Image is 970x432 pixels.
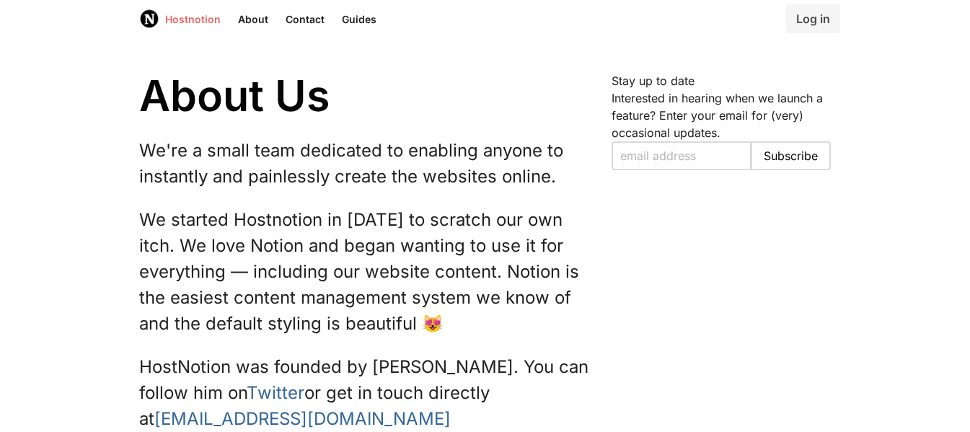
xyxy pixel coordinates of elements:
p: Interested in hearing when we launch a feature? Enter your email for (very) occasional updates. [612,89,831,141]
a: [EMAIL_ADDRESS][DOMAIN_NAME] [154,408,451,429]
p: HostNotion was founded by [PERSON_NAME]. You can follow him on or get in touch directly at [139,354,595,432]
p: We're a small team dedicated to enabling anyone to instantly and painlessly create the websites o... [139,138,595,190]
h5: Stay up to date [612,72,831,89]
button: Subscribe [751,141,831,170]
p: We started Hostnotion in [DATE] to scratch our own itch. We love Notion and began wanting to use ... [139,207,595,337]
input: Enter your email to subscribe to the email list and be notified when we launch [612,141,751,170]
h1: About Us [139,72,595,120]
a: Twitter [247,382,304,403]
img: Host Notion logo [139,9,159,29]
a: Log in [786,4,840,33]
